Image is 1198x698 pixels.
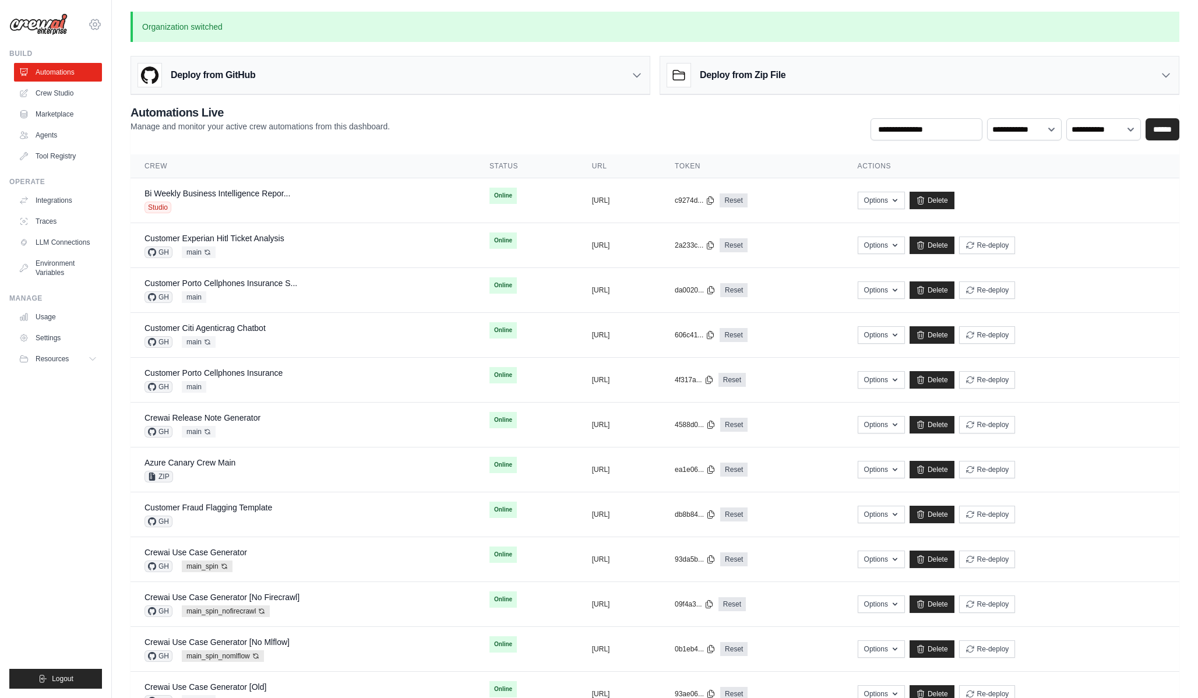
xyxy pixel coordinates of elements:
[1140,642,1198,698] iframe: Chat Widget
[910,192,954,209] a: Delete
[720,418,748,432] a: Reset
[720,642,748,656] a: Reset
[959,506,1016,523] button: Re-deploy
[910,640,954,658] a: Delete
[489,367,517,383] span: Online
[145,548,247,557] a: Crewai Use Case Generator
[858,237,905,254] button: Options
[145,471,173,482] span: ZIP
[182,381,206,393] span: main
[14,84,102,103] a: Crew Studio
[182,426,216,438] span: main
[145,682,266,692] a: Crewai Use Case Generator [Old]
[858,506,905,523] button: Options
[182,246,216,258] span: main
[131,12,1179,42] p: Organization switched
[145,202,171,213] span: Studio
[910,551,954,568] a: Delete
[858,371,905,389] button: Options
[700,68,785,82] h3: Deploy from Zip File
[858,326,905,344] button: Options
[489,188,517,204] span: Online
[675,196,715,205] button: c9274d...
[131,104,390,121] h2: Automations Live
[858,595,905,613] button: Options
[844,154,1179,178] th: Actions
[720,283,748,297] a: Reset
[182,560,232,572] span: main_spin
[145,336,172,348] span: GH
[14,329,102,347] a: Settings
[171,68,255,82] h3: Deploy from GitHub
[910,595,954,613] a: Delete
[489,591,517,608] span: Online
[9,13,68,36] img: Logo
[145,323,266,333] a: Customer Citi Agenticrag Chatbot
[131,121,390,132] p: Manage and monitor your active crew automations from this dashboard.
[9,294,102,303] div: Manage
[131,154,475,178] th: Crew
[720,507,748,521] a: Reset
[675,375,714,385] button: 4f317a...
[578,154,661,178] th: URL
[661,154,844,178] th: Token
[959,326,1016,344] button: Re-deploy
[959,461,1016,478] button: Re-deploy
[910,461,954,478] a: Delete
[675,644,716,654] button: 0b1eb4...
[14,308,102,326] a: Usage
[720,238,747,252] a: Reset
[145,516,172,527] span: GH
[182,605,270,617] span: main_spin_nofirecrawl
[489,322,517,339] span: Online
[145,426,172,438] span: GH
[489,502,517,518] span: Online
[675,465,716,474] button: ea1e06...
[675,600,714,609] button: 09f4a3...
[720,193,747,207] a: Reset
[910,506,954,523] a: Delete
[145,246,172,258] span: GH
[14,212,102,231] a: Traces
[858,640,905,658] button: Options
[959,595,1016,613] button: Re-deploy
[718,597,746,611] a: Reset
[52,674,73,683] span: Logout
[14,233,102,252] a: LLM Connections
[489,681,517,697] span: Online
[675,510,716,519] button: db8b84...
[489,636,517,653] span: Online
[145,503,272,512] a: Customer Fraud Flagging Template
[959,237,1016,254] button: Re-deploy
[489,412,517,428] span: Online
[489,232,517,249] span: Online
[675,330,715,340] button: 606c41...
[489,457,517,473] span: Online
[959,416,1016,433] button: Re-deploy
[145,560,172,572] span: GH
[14,63,102,82] a: Automations
[145,189,290,198] a: Bi Weekly Business Intelligence Repor...
[138,64,161,87] img: GitHub Logo
[9,49,102,58] div: Build
[145,234,284,243] a: Customer Experian Hitl Ticket Analysis
[675,285,716,295] button: da0020...
[675,555,716,564] button: 93da5b...
[720,328,747,342] a: Reset
[145,368,283,378] a: Customer Porto Cellphones Insurance
[145,605,172,617] span: GH
[145,381,172,393] span: GH
[858,551,905,568] button: Options
[910,416,954,433] a: Delete
[145,291,172,303] span: GH
[858,416,905,433] button: Options
[718,373,746,387] a: Reset
[9,669,102,689] button: Logout
[720,552,748,566] a: Reset
[145,650,172,662] span: GH
[182,650,264,662] span: main_spin_nomlflow
[475,154,578,178] th: Status
[9,177,102,186] div: Operate
[959,371,1016,389] button: Re-deploy
[489,547,517,563] span: Online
